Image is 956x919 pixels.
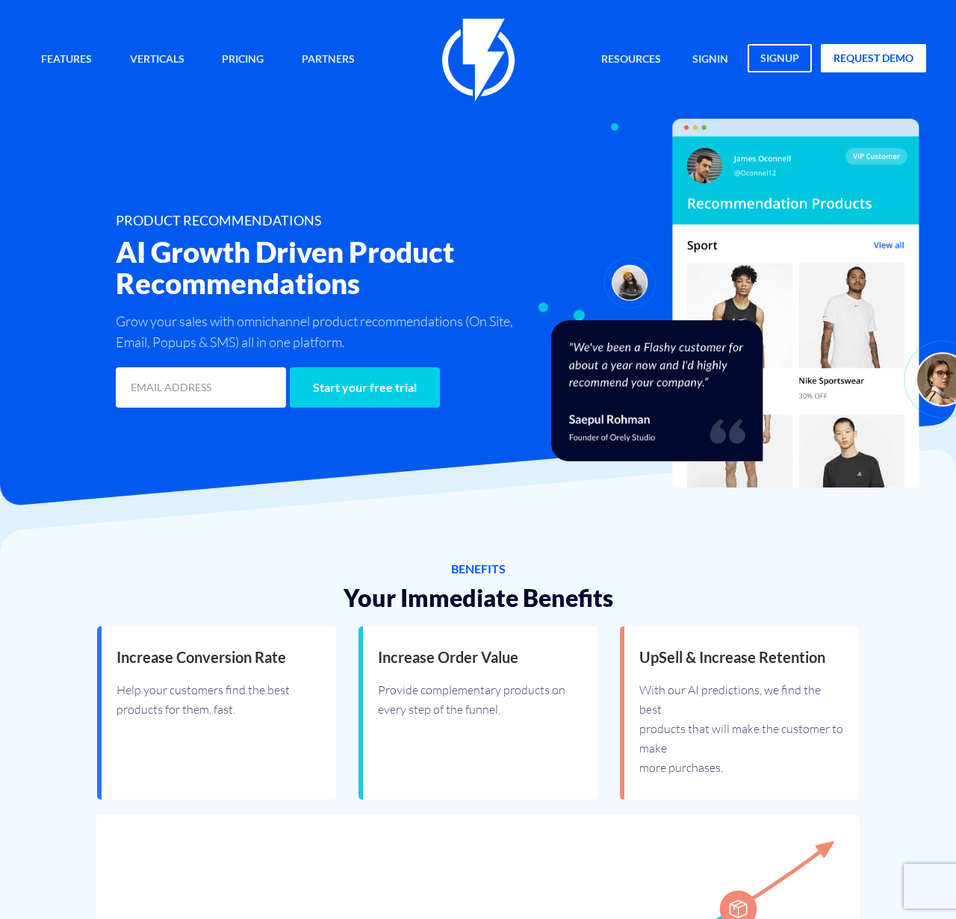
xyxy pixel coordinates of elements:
a: Verticals [119,44,196,76]
h2: AI Growth Driven Product Recommendations [116,236,541,299]
p: With our AI predictions, we find the best products that will make the customer to make more purch... [639,673,844,777]
span: BENEFITS [97,561,859,578]
a: signin [681,44,739,76]
h3: Your Immediate Benefits [97,585,859,611]
p: Help your customers find the best products for them, fast. [117,673,321,719]
input: Start your free trial [290,367,440,408]
h4: Increase Conversion Rate [117,649,321,665]
p: Grow your sales with omnichannel product recommendations (On Site, Email, Popups & SMS) all in on... [116,311,541,352]
h4: UpSell & Increase Retention [639,649,844,665]
p: Provide complementary products on every step of the funnel. [378,673,583,719]
h1: Product Recommendations [116,214,541,228]
a: signup [748,44,812,72]
input: EMAIL ADDRESS [116,367,286,408]
a: request demo [821,44,926,72]
a: Partners [291,44,366,76]
a: Features [30,44,103,76]
a: Pricing [211,44,275,76]
h4: Increase Order Value [378,649,583,665]
a: Resources [590,44,672,76]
